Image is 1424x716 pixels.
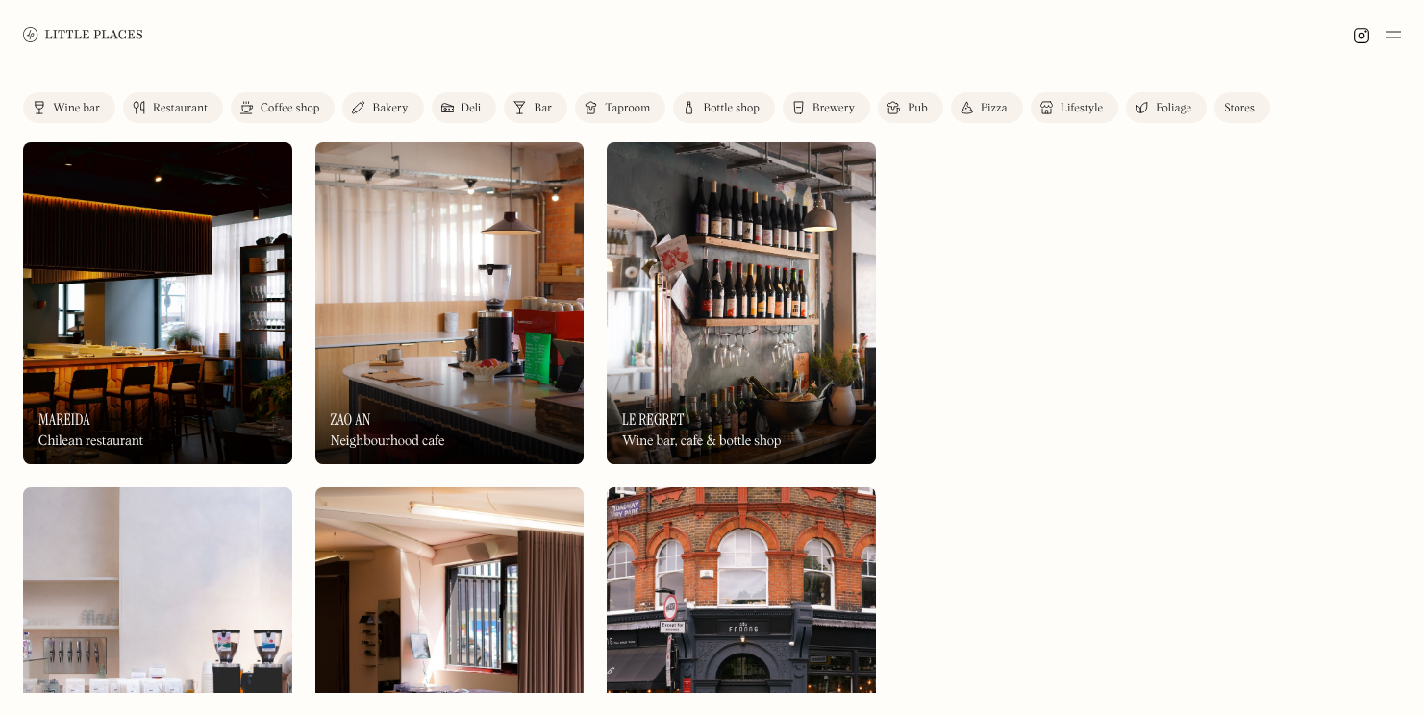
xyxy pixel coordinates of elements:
h3: Mareida [38,410,90,429]
div: Bar [534,103,552,114]
div: Neighbourhood cafe [331,433,445,450]
div: Foliage [1156,103,1191,114]
a: Restaurant [123,92,223,123]
img: Mareida [23,142,292,464]
a: Pizza [951,92,1023,123]
a: Brewery [783,92,870,123]
h3: Zao An [331,410,371,429]
div: Bottle shop [703,103,760,114]
img: Le Regret [607,142,876,464]
div: Pizza [981,103,1008,114]
div: Pub [908,103,928,114]
img: Zao An [315,142,585,464]
a: Wine bar [23,92,115,123]
div: Lifestyle [1061,103,1103,114]
div: Brewery [812,103,855,114]
a: Foliage [1126,92,1207,123]
div: Taproom [605,103,650,114]
div: Restaurant [153,103,208,114]
a: Bottle shop [673,92,775,123]
div: Bakery [372,103,408,114]
div: Stores [1224,103,1255,114]
a: Taproom [575,92,665,123]
div: Coffee shop [261,103,319,114]
a: MareidaMareidaMareidaChilean restaurant [23,142,292,464]
div: Wine bar, cafe & bottle shop [622,433,781,450]
div: Chilean restaurant [38,433,143,450]
a: Bar [504,92,567,123]
a: Le RegretLe RegretLe RegretWine bar, cafe & bottle shop [607,142,876,464]
h3: Le Regret [622,410,684,429]
a: Lifestyle [1031,92,1118,123]
a: Stores [1214,92,1270,123]
a: Zao AnZao AnZao AnNeighbourhood cafe [315,142,585,464]
a: Pub [878,92,943,123]
div: Wine bar [53,103,100,114]
div: Deli [462,103,482,114]
a: Coffee shop [231,92,335,123]
a: Bakery [342,92,423,123]
a: Deli [432,92,497,123]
